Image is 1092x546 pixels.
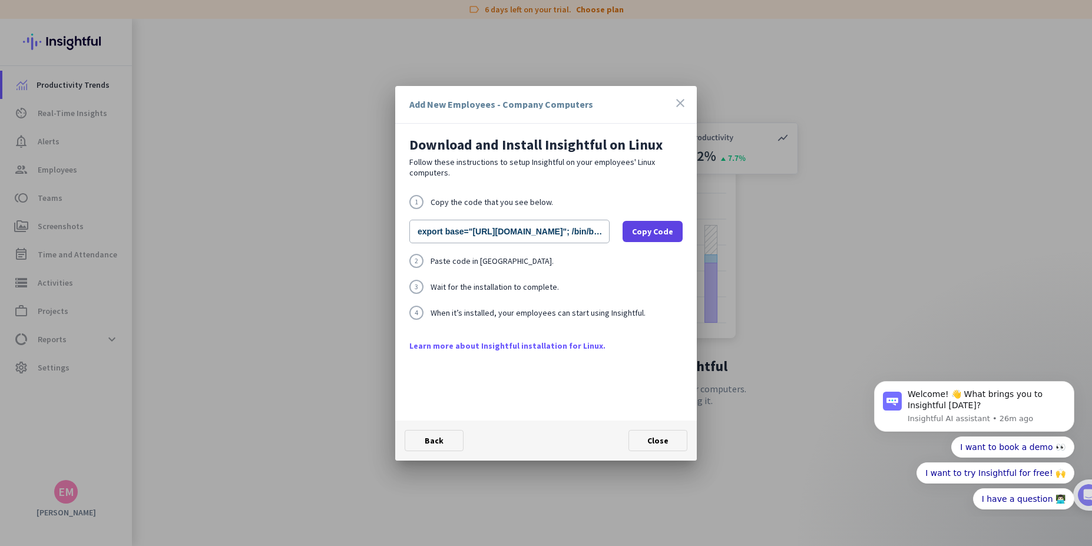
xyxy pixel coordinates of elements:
[409,306,423,320] div: 4
[409,157,683,178] p: Follow these instructions to setup Insightful on your employees' Linux computers.
[623,221,683,242] button: Copy Code
[409,280,423,294] div: 3
[409,195,423,209] div: 1
[632,226,673,237] span: Copy Code
[431,257,554,265] span: Paste code in [GEOGRAPHIC_DATA].
[431,283,559,291] span: Wait for the installation to complete.
[856,370,1092,517] iframe: Intercom notifications message
[409,340,683,352] a: Learn more about Insightful installation for Linux.
[425,435,444,446] span: Back
[431,198,553,206] span: Copy the code that you see below.
[647,435,669,446] span: Close
[431,309,646,317] span: When it’s installed, your employees can start using Insightful.
[409,100,593,109] div: Add New Employees - Company Computers
[673,96,687,110] i: close
[409,254,423,268] div: 2
[405,430,464,451] button: Back
[409,138,683,152] h2: Download and Install Insightful on Linux
[628,430,687,451] button: Close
